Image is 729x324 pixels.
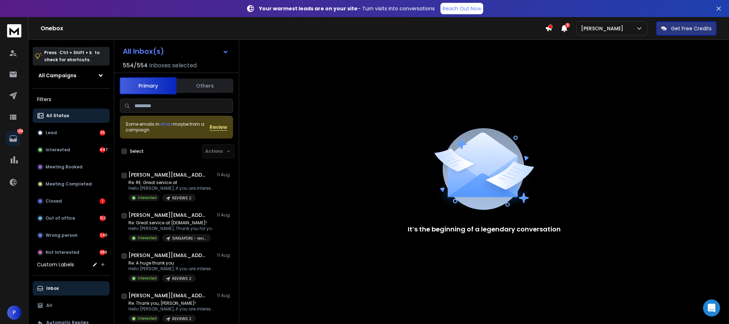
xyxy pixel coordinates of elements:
[259,5,358,12] strong: Your warmest leads are on your site
[138,195,157,200] p: Interested
[46,130,57,136] p: Lead
[128,301,214,306] p: Re: Thank you, [PERSON_NAME]!
[128,180,214,185] p: Re: RE: Great service at
[217,212,233,218] p: 11 Aug
[210,124,227,131] button: Review
[128,185,214,191] p: Hello [PERSON_NAME], If you are interested,
[100,198,105,204] div: 1
[44,49,100,63] p: Press to check for shortcuts.
[138,316,157,321] p: Interested
[46,113,69,119] p: All Status
[123,61,148,70] span: 554 / 554
[7,24,21,37] img: logo
[33,281,110,296] button: Inbox
[172,236,206,241] p: SINGAPORE - reviews
[100,232,105,238] div: 240
[128,252,207,259] h1: [PERSON_NAME][EMAIL_ADDRESS][DOMAIN_NAME]
[671,25,712,32] p: Get Free Credits
[176,78,233,94] button: Others
[33,228,110,242] button: Wrong person240
[46,303,52,308] p: All
[33,143,110,157] button: Interested447
[17,129,23,134] p: 1264
[46,147,70,153] p: Interested
[149,61,197,70] h3: Inboxes selected
[130,148,144,154] label: Select
[172,195,191,201] p: REVIEWS 2
[100,147,105,153] div: 447
[46,181,92,187] p: Meeting Completed
[33,160,110,174] button: Meeting Booked
[100,250,105,255] div: 389
[172,276,191,281] p: REVIEWS 2
[33,245,110,260] button: Not Interested389
[217,172,233,178] p: 11 Aug
[126,121,210,133] div: Some emails in maybe from a campaign
[46,164,83,170] p: Meeting Booked
[7,305,21,320] button: P
[33,177,110,191] button: Meeting Completed
[33,109,110,123] button: All Status
[138,235,157,241] p: Interested
[159,121,173,127] span: others
[217,293,233,298] p: 11 Aug
[259,5,435,12] p: – Turn visits into conversations
[33,68,110,83] button: All Campaigns
[46,232,78,238] p: Wrong person
[128,220,214,226] p: Re: Great service at [DOMAIN_NAME]!
[58,48,93,57] span: Ctrl + Shift + k
[100,215,105,221] div: 152
[128,306,214,312] p: Hello [PERSON_NAME], If you are interested,
[408,224,561,234] p: It’s the beginning of a legendary conversation
[440,3,483,14] a: Reach Out Now
[128,226,214,231] p: Hello [PERSON_NAME], Thank you for your
[33,94,110,104] h3: Filters
[138,276,157,281] p: Interested
[565,23,570,28] span: 6
[117,44,234,58] button: All Inbox(s)
[37,261,74,268] h3: Custom Labels
[46,286,59,291] p: Inbox
[100,130,105,136] div: 35
[128,171,207,178] h1: [PERSON_NAME][EMAIL_ADDRESS][DOMAIN_NAME]
[33,298,110,313] button: All
[656,21,717,36] button: Get Free Credits
[33,126,110,140] button: Lead35
[33,211,110,225] button: Out of office152
[120,77,176,94] button: Primary
[443,5,481,12] p: Reach Out Now
[581,25,626,32] p: [PERSON_NAME]
[123,48,164,55] h1: All Inbox(s)
[38,72,76,79] h1: All Campaigns
[46,250,79,255] p: Not Interested
[703,299,720,317] div: Open Intercom Messenger
[128,292,207,299] h1: [PERSON_NAME][EMAIL_ADDRESS][DOMAIN_NAME]
[128,266,214,272] p: Hello [PERSON_NAME], If you are interested,
[6,131,20,146] a: 1264
[46,215,75,221] p: Out of office
[172,316,191,322] p: REVIEWS 2
[128,211,207,219] h1: [PERSON_NAME][EMAIL_ADDRESS][PERSON_NAME][DOMAIN_NAME]
[128,260,214,266] p: Re: A huge thank you
[217,252,233,258] p: 11 Aug
[33,194,110,208] button: Closed1
[46,198,62,204] p: Closed
[41,24,545,33] h1: Onebox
